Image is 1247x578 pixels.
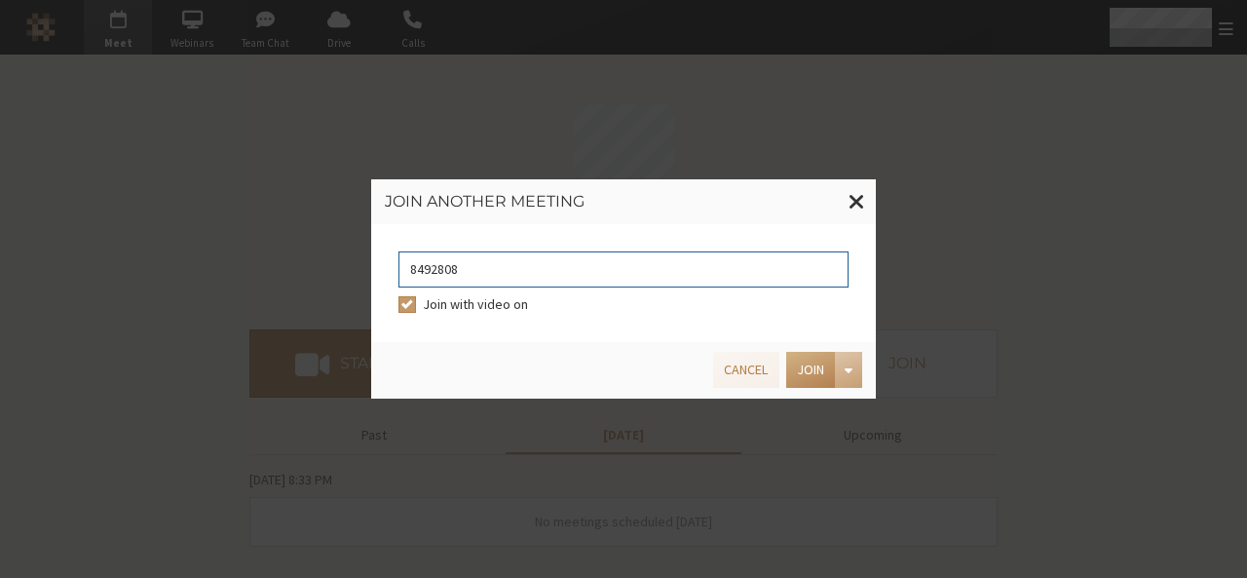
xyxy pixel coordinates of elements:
button: Cancel [713,352,778,388]
h3: Join another meeting [385,193,862,211]
div: Open menu [835,352,862,388]
input: Enter access code [398,251,849,288]
label: Join with video on [423,294,850,315]
button: Join [786,352,835,388]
